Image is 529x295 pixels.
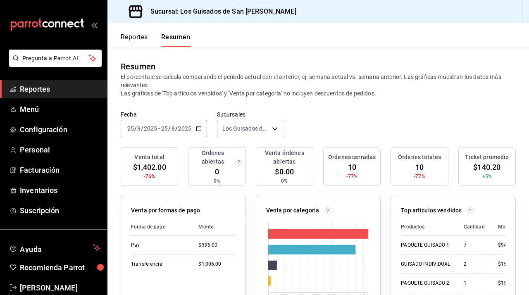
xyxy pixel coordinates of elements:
[131,218,192,236] th: Forma de pago
[198,261,235,268] div: $1,006.00
[121,73,516,98] p: El porcentaje se calcula comparando el período actual con el anterior, ej. semana actual vs. sema...
[134,153,164,162] h3: Venta total
[348,162,356,173] span: 10
[20,164,100,176] span: Facturación
[131,261,185,268] div: Transferencia
[457,218,491,236] th: Cantidad
[144,7,296,17] h3: Sucursal: Los Guisados de San [PERSON_NAME]
[20,205,100,216] span: Suscripción
[121,60,155,73] div: Resumen
[168,125,171,132] span: /
[465,153,509,162] h3: Ticket promedio
[198,242,235,249] div: $396.00
[20,282,100,293] span: [PERSON_NAME]
[464,242,485,249] div: 7
[22,54,89,63] span: Pregunta a Parrot AI
[158,125,160,132] span: -
[192,218,235,236] th: Monto
[281,177,288,185] span: 0%
[121,33,191,47] div: navigation tabs
[137,125,141,132] input: --
[20,243,90,253] span: Ayuda
[415,162,424,173] span: 10
[217,112,284,117] label: Sucursales
[222,124,269,133] span: Los Guisados de San [PERSON_NAME]
[175,125,178,132] span: /
[161,33,191,47] button: Resumen
[491,218,517,236] th: Monto
[20,124,100,135] span: Configuración
[6,60,102,69] a: Pregunta a Parrot AI
[414,173,425,180] span: -77%
[401,261,450,268] div: GUISADO INDIVIDUAL
[20,185,100,196] span: Inventarios
[20,104,100,115] span: Menú
[498,261,517,268] div: $158.00
[91,21,98,28] button: open_drawer_menu
[398,153,441,162] h3: Órdenes totales
[266,206,319,215] p: Venta por categoría
[401,280,450,287] div: PAQUETE GUISADO 2
[464,280,485,287] div: 1
[144,173,155,180] span: -76%
[192,149,234,166] h3: Órdenes abiertas
[401,242,450,249] div: PAQUETE GUISADO 1
[9,50,102,67] button: Pregunta a Parrot AI
[20,83,100,95] span: Reportes
[178,125,192,132] input: ----
[141,125,143,132] span: /
[143,125,157,132] input: ----
[260,149,310,166] h3: Venta órdenes abiertas
[121,112,207,117] label: Fecha
[133,162,166,173] span: $1,402.00
[121,33,148,47] button: Reportes
[328,153,376,162] h3: Órdenes cerradas
[131,242,185,249] div: Pay
[127,125,134,132] input: --
[161,125,168,132] input: --
[171,125,175,132] input: --
[134,125,137,132] span: /
[401,218,457,236] th: Productos
[275,166,294,177] span: $0.00
[498,242,517,249] div: $945.00
[464,261,485,268] div: 2
[346,173,358,180] span: -77%
[215,166,219,177] span: 0
[20,262,100,273] span: Recomienda Parrot
[214,177,220,185] span: 0%
[401,206,462,215] p: Top artículos vendidos
[482,173,492,180] span: +5%
[20,144,100,155] span: Personal
[131,206,200,215] p: Venta por formas de pago
[473,162,500,173] span: $140.20
[498,280,517,287] div: $155.00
